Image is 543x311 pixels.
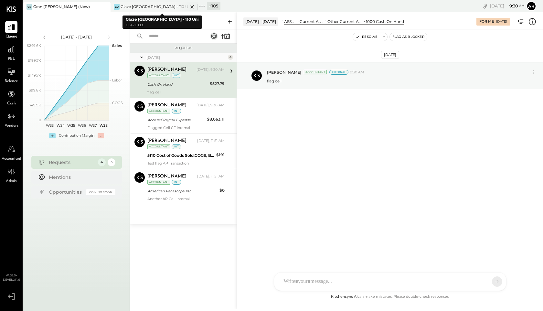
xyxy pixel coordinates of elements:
text: $99.8K [29,88,41,92]
div: Accountant [147,144,170,149]
div: Requests [49,159,95,166]
div: Accountant [147,180,170,185]
div: - [98,133,104,138]
div: $191 [216,152,225,158]
a: Admin [0,166,22,184]
div: Opportunities [49,189,83,195]
div: $0 [219,187,225,194]
div: [DATE], 9:36 AM [197,103,225,108]
text: W33 [46,123,53,128]
p: Glaze LLC [126,23,199,28]
div: For Me [479,19,494,24]
div: Test flag AP Transaction [147,161,225,166]
b: Glaze [GEOGRAPHIC_DATA] - 110 Uni [126,17,199,22]
text: W35 [67,123,75,128]
text: COGS [112,101,123,105]
button: Resolve [353,33,380,41]
text: 0 [39,118,41,122]
div: Accountant [147,73,170,78]
div: Another AP Cell internal [147,197,225,201]
span: P&L [8,56,15,62]
div: Accountant [304,70,327,74]
div: 4 [228,55,233,60]
div: GU [114,4,120,10]
div: $8,063.11 [207,116,225,123]
a: P&L [0,43,22,62]
a: Vendors [0,110,22,129]
div: [PERSON_NAME] [147,102,186,109]
div: Coming Soon [86,189,115,195]
text: Labor [112,78,122,82]
text: W36 [78,123,86,128]
text: W37 [89,123,97,128]
text: $49.9K [29,103,41,107]
div: Cash On Hand [147,81,208,88]
span: Admin [6,178,17,184]
div: Internal [329,70,348,75]
div: $527.79 [210,80,225,87]
button: Ar [526,1,537,11]
span: Balance [5,79,18,84]
div: 1000 Cash On Hand [366,19,404,24]
a: Accountant [0,143,22,162]
div: [DATE] [496,19,507,24]
div: Glaze [GEOGRAPHIC_DATA] - 110 Uni [121,4,188,9]
text: W34 [56,123,65,128]
div: [DATE], 11:51 AM [197,174,225,179]
div: [PERSON_NAME] [147,138,186,144]
div: flag cell [147,90,225,94]
span: 9:30 AM [350,70,364,75]
div: 4 [98,158,106,166]
text: $149.7K [28,73,41,78]
div: [DATE] - [DATE] [243,17,278,26]
div: int [172,109,181,113]
div: [DATE], 11:51 AM [197,138,225,144]
div: [DATE] [490,3,525,9]
p: flag cell [267,78,282,84]
a: Cash [0,88,22,107]
div: Mentions [49,174,112,180]
div: Current Assets [300,19,324,24]
div: [DATE] - [DATE] [49,34,104,40]
div: [PERSON_NAME] [147,173,186,180]
div: Requests [133,46,233,50]
text: $199.7K [28,58,41,63]
div: copy link [482,3,488,9]
div: Gran [PERSON_NAME] (New) [33,4,90,9]
div: GB [27,4,32,10]
div: Contribution Margin [59,133,94,138]
div: Accrued Payroll Expense [147,117,205,123]
text: Sales [112,43,122,48]
div: Accountant [147,109,170,113]
text: W38 [99,123,107,128]
div: 3 [108,158,115,166]
span: Queue [5,34,17,40]
div: [DATE] [146,55,226,60]
div: int [172,180,181,185]
div: 5110 Cost of Goods Sold:COGS, Beer [147,152,214,159]
span: Vendors [5,123,18,129]
div: American Panascope Inc [147,188,218,194]
button: Flag as Blocker [390,33,427,41]
span: Cash [7,101,16,107]
div: Flagged Cell CF internal [147,125,225,130]
div: Other Current Assets [327,19,363,24]
a: Balance [0,66,22,84]
div: + 105 [207,2,220,10]
a: Queue [0,21,22,40]
div: [DATE], 9:30 AM [197,67,225,72]
div: int [172,144,181,149]
span: Accountant [2,156,21,162]
div: [PERSON_NAME] [147,67,186,73]
div: + [49,133,56,138]
div: int [172,73,181,78]
text: $249.6K [27,43,41,48]
div: [DATE] [381,51,399,59]
span: [PERSON_NAME] [267,70,301,75]
div: ASSETS [284,19,296,24]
